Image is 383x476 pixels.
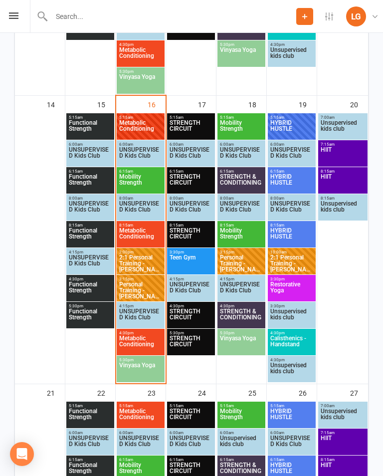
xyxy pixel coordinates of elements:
span: 4:30pm [270,331,314,335]
span: UNSUPERVISED Kids Club [270,201,314,219]
span: 4:30pm [119,42,163,47]
div: 27 [350,384,368,401]
span: UNSUPERVISED Kids Club [119,435,163,453]
span: STRENGTH CIRCUIT [169,308,213,326]
span: Unsupervised kids club [320,201,366,219]
span: Vinyasa Yoga [119,362,163,380]
span: Mobility Strength [219,120,263,138]
span: 2:1 Personal Training - [PERSON_NAME] [PERSON_NAME]... [119,254,163,272]
span: 4:30pm [270,42,314,47]
span: 6:00am [119,142,163,147]
span: Unsupervised kids club [320,120,366,138]
span: 8:15am [320,169,366,174]
span: 3:15pm [119,277,163,281]
div: 24 [198,384,216,401]
span: 8:00am [119,196,163,201]
span: Teen Gym [169,254,213,272]
span: 4:30pm [219,304,263,308]
span: 6:00am [169,142,213,147]
span: UNSUPERVISED Kids Club [68,147,112,165]
span: 5:30pm [219,331,263,335]
span: Personal Training - [PERSON_NAME] [219,254,263,272]
span: 5:30pm [119,358,163,362]
span: 3:30pm [270,304,314,308]
span: 5:30pm [169,331,213,335]
span: UNSUPERVISED Kids Club [270,435,314,453]
span: 2:1 Personal Training - [PERSON_NAME] [PERSON_NAME]... [270,254,314,272]
span: 8:00am [219,196,263,201]
span: HYBRID HUSTLE [270,120,314,138]
span: 6:00am [219,142,263,147]
span: 5:15am [270,115,314,120]
span: Unsupervised kids club [270,308,314,326]
span: Functional Strength [68,308,112,326]
div: 17 [198,96,216,112]
span: 4:30pm [270,358,314,362]
span: 5:15am [68,404,112,408]
span: 4:30pm [169,304,213,308]
span: UNSUPERVISED Kids Club [119,147,163,165]
div: 25 [248,384,266,401]
span: 5:15am [169,115,213,120]
span: 6:15am [119,169,163,174]
span: UNSUPERVISED Kids Club [119,308,163,326]
span: 6:15am [169,169,213,174]
span: UNSUPERVISED Kids Club [169,281,213,299]
span: 3:15pm [219,250,263,254]
span: 6:00am [270,431,314,435]
span: 6:15am [219,169,263,174]
input: Search... [48,9,296,23]
span: Functional Strength [68,281,112,299]
span: Metabolic Conditioning [119,47,163,65]
span: Calisthenics - Handstand [270,335,314,353]
span: Unsupervised kids club [270,362,314,380]
span: Metabolic Conditioning [119,120,163,138]
div: LG [346,6,366,26]
span: 7:00am [320,404,366,408]
span: 4:15pm [68,250,112,254]
span: Unsupervised kids club [219,435,263,453]
span: Mobility Strength [219,408,263,426]
span: 7:00am [320,115,366,120]
span: 5:30pm [119,69,163,74]
span: 10:00am [270,250,314,254]
span: 8:15am [68,223,112,228]
div: 16 [148,96,166,112]
span: 5:15am [169,404,213,408]
span: 6:00am [119,431,163,435]
span: 3:30pm [270,277,314,281]
span: Vinyasa Yoga [219,47,263,65]
span: STRENGTH CIRCUIT [169,174,213,192]
span: Metabolic Conditioning [119,228,163,245]
span: 5:15am [68,115,112,120]
span: Functional Strength [68,408,112,426]
span: 8:00am [169,196,213,201]
span: UNSUPERVISED Kids Club [119,201,163,219]
span: UNSUPERVISED Kids Club [68,435,112,453]
span: 6:00am [219,431,263,435]
span: HYBRID HUSTLE [270,228,314,245]
span: 5:15am [219,404,263,408]
span: 6:00am [68,142,112,147]
div: 26 [299,384,317,401]
span: STRENGTH CIRCUIT [169,408,213,426]
span: 4:15pm [119,304,163,308]
span: 5:15am [119,404,163,408]
span: STRENGTH CIRCUIT [169,228,213,245]
span: Functional Strength [68,174,112,192]
span: 6:15am [270,169,314,174]
span: Mobility Strength [119,174,163,192]
span: STRENGTH CIRCUIT [169,120,213,138]
span: HYBRID HUSTLE [270,174,314,192]
div: 19 [299,96,317,112]
span: 6:15am [219,458,263,462]
div: 15 [97,96,115,112]
div: 21 [47,384,65,401]
span: 4:30pm [119,331,163,335]
span: Restorative Yoga [270,281,314,299]
span: STRENGTH & CONDITIONING [219,174,263,192]
span: UNSUPERVISED Kids Club [270,147,314,165]
div: 20 [350,96,368,112]
span: 4:15pm [219,277,263,281]
span: 6:00am [68,431,112,435]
